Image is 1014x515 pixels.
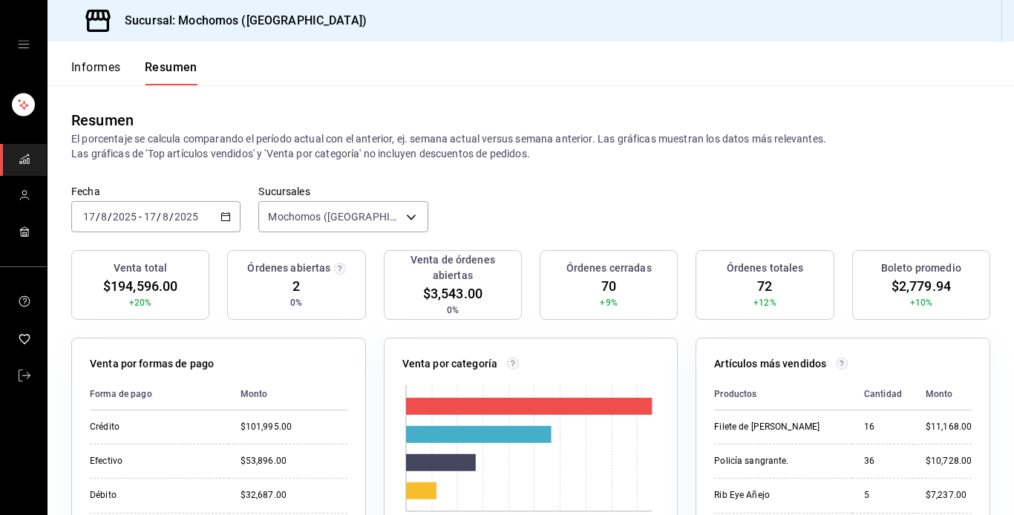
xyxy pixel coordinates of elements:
font: - [139,211,142,223]
font: 70 [601,278,616,294]
font: $7,237.00 [926,490,966,500]
font: 0% [290,298,302,308]
font: Fecha [71,185,100,197]
font: Venta por formas de pago [90,358,214,370]
input: -- [143,211,157,223]
input: -- [100,211,108,223]
font: Mochomos ([GEOGRAPHIC_DATA]) [268,211,433,223]
font: Forma de pago [90,389,152,399]
font: Venta de órdenes abiertas [410,254,495,281]
font: Monto [241,389,268,399]
input: -- [162,211,169,223]
font: +10% [910,298,933,308]
font: +12% [753,298,776,308]
input: -- [82,211,96,223]
font: $2,779.94 [892,278,951,294]
font: $53,896.00 [241,456,287,466]
font: Informes [71,60,121,74]
font: Cantidad [864,389,902,399]
font: 72 [757,278,772,294]
font: / [96,211,100,223]
font: 16 [864,421,874,432]
font: El porcentaje se calcula comparando el período actual con el anterior, ej. semana actual versus s... [71,133,826,145]
font: Sucursal: Mochomos ([GEOGRAPHIC_DATA]) [125,13,367,27]
font: Débito [90,490,117,500]
font: $3,543.00 [423,286,483,301]
font: Efectivo [90,456,122,466]
font: 5 [864,490,869,500]
font: Filete de [PERSON_NAME] [714,421,820,432]
font: / [108,211,112,223]
font: Órdenes cerradas [566,262,652,274]
font: Policía sangrante. [714,456,788,466]
font: / [169,211,174,223]
font: 36 [864,456,874,466]
font: $10,728.00 [926,456,972,466]
font: Boleto promedio [881,262,961,274]
font: +20% [129,298,152,308]
input: ---- [112,211,137,223]
font: 0% [447,305,459,315]
font: Artículos más vendidos [714,358,826,370]
font: Venta por categoría [402,358,498,370]
font: $11,168.00 [926,421,972,432]
font: Resumen [145,60,197,74]
div: pestañas de navegación [71,59,197,85]
font: Productos [714,389,756,399]
button: cajón abierto [18,39,30,50]
font: Órdenes totales [727,262,804,274]
font: / [157,211,161,223]
font: Monto [926,389,953,399]
font: Órdenes abiertas [247,262,330,274]
font: 2 [292,278,300,294]
font: $101,995.00 [241,421,292,432]
font: Rib Eye Añejo [714,490,770,500]
font: $194,596.00 [103,278,177,294]
font: Las gráficas de 'Top artículos vendidos' y 'Venta por categoría' no incluyen descuentos de pedidos. [71,148,530,160]
font: Venta total [114,262,167,274]
font: Resumen [71,111,134,129]
font: $32,687.00 [241,490,287,500]
font: Sucursales [258,185,310,197]
input: ---- [174,211,199,223]
font: Crédito [90,421,120,432]
font: +9% [600,298,617,308]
